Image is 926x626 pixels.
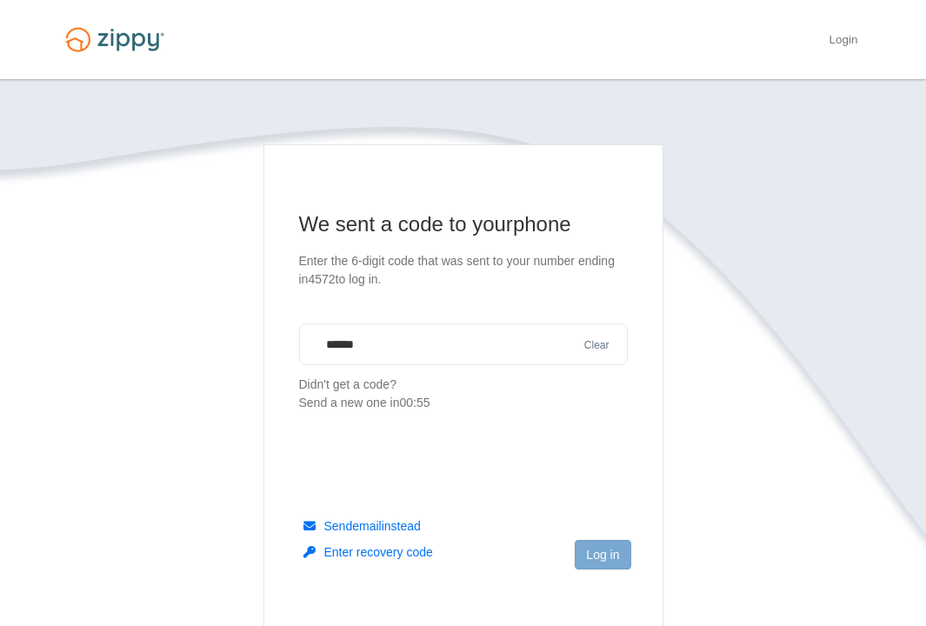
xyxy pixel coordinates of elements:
a: Login [829,33,857,50]
p: Enter the 6-digit code that was sent to your number ending in 4572 to log in. [299,252,628,289]
button: Sendemailinstead [303,517,421,535]
button: Log in [575,540,630,569]
p: Didn't get a code? [299,376,628,412]
div: Send a new one in 00:55 [299,394,628,412]
img: Logo [55,19,175,60]
h1: We sent a code to your phone [299,210,628,238]
button: Enter recovery code [303,543,433,561]
button: Clear [579,337,615,354]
